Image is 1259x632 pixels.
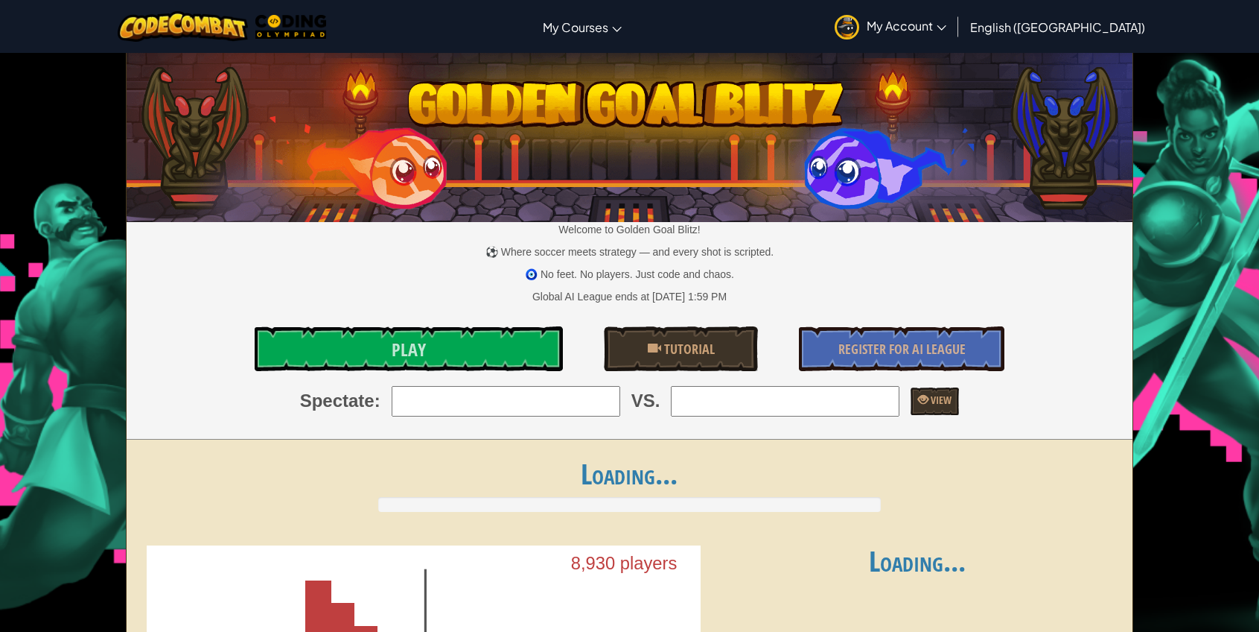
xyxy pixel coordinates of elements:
span: View [928,393,952,407]
a: My Courses [535,7,629,47]
span: : [374,388,380,414]
img: CodeCombat logo [118,11,248,42]
p: Welcome to Golden Goal Blitz! [127,222,1132,237]
span: Play [392,338,426,361]
div: Global AI League ends at [DATE] 1:59 PM [532,289,727,304]
p: 🧿 No feet. No players. Just code and chaos. [127,267,1132,282]
img: avatar [835,15,859,39]
text: 8,930 players [571,554,678,573]
span: Spectate [300,388,374,414]
a: My Account [827,3,954,50]
h1: Loading... [127,458,1132,490]
span: My Account [867,18,946,34]
span: Tutorial [661,340,715,358]
span: Register for AI League [838,340,966,358]
span: My Courses [543,19,608,35]
img: Golden Goal [127,47,1132,222]
a: English ([GEOGRAPHIC_DATA]) [963,7,1153,47]
img: MTO Coding Olympiad logo [255,15,327,39]
a: Tutorial [604,326,758,371]
p: ⚽ Where soccer meets strategy — and every shot is scripted. [127,244,1132,259]
span: VS. [631,388,660,414]
span: English ([GEOGRAPHIC_DATA]) [970,19,1145,35]
a: Register for AI League [799,326,1004,371]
